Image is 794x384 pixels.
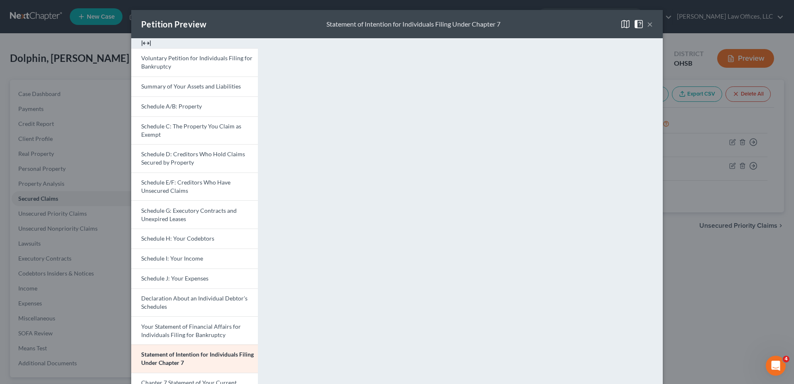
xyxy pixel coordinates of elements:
a: Schedule G: Executory Contracts and Unexpired Leases [131,200,258,229]
span: 4 [783,356,789,362]
a: Declaration About an Individual Debtor's Schedules [131,288,258,317]
a: Schedule D: Creditors Who Hold Claims Secured by Property [131,144,258,172]
a: Statement of Intention for Individuals Filing Under Chapter 7 [131,345,258,373]
span: Schedule A/B: Property [141,103,202,110]
span: Schedule G: Executory Contracts and Unexpired Leases [141,207,237,222]
span: Voluntary Petition for Individuals Filing for Bankruptcy [141,54,252,70]
span: Schedule H: Your Codebtors [141,235,214,242]
a: Your Statement of Financial Affairs for Individuals Filing for Bankruptcy [131,316,258,345]
span: Summary of Your Assets and Liabilities [141,83,241,90]
span: Schedule C: The Property You Claim as Exempt [141,123,241,138]
span: Schedule J: Your Expenses [141,275,208,282]
span: Your Statement of Financial Affairs for Individuals Filing for Bankruptcy [141,323,241,338]
a: Schedule I: Your Income [131,249,258,268]
span: Declaration About an Individual Debtor's Schedules [141,295,248,310]
a: Schedule H: Your Codebtors [131,229,258,249]
a: Schedule J: Your Expenses [131,268,258,288]
a: Schedule A/B: Property [131,96,258,116]
span: Schedule I: Your Income [141,255,203,262]
img: help-close-5ba153eb36485ed6c1ea00a893f15db1cb9b99d6cae46e1a8edb6c62d00a1a76.svg [634,19,644,29]
span: Schedule D: Creditors Who Hold Claims Secured by Property [141,150,245,166]
img: expand-e0f6d898513216a626fdd78e52531dac95497ffd26381d4c15ee2fc46db09dca.svg [141,38,151,48]
span: Schedule E/F: Creditors Who Have Unsecured Claims [141,179,230,194]
span: Statement of Intention for Individuals Filing Under Chapter 7 [141,351,254,366]
button: × [647,19,653,29]
img: map-close-ec6dd18eec5d97a3e4237cf27bb9247ecfb19e6a7ca4853eab1adfd70aa1fa45.svg [620,19,630,29]
a: Voluntary Petition for Individuals Filing for Bankruptcy [131,48,258,76]
a: Schedule E/F: Creditors Who Have Unsecured Claims [131,172,258,201]
div: Petition Preview [141,18,206,30]
a: Summary of Your Assets and Liabilities [131,76,258,96]
iframe: Intercom live chat [766,356,786,376]
a: Schedule C: The Property You Claim as Exempt [131,116,258,145]
div: Statement of Intention for Individuals Filing Under Chapter 7 [326,20,500,29]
